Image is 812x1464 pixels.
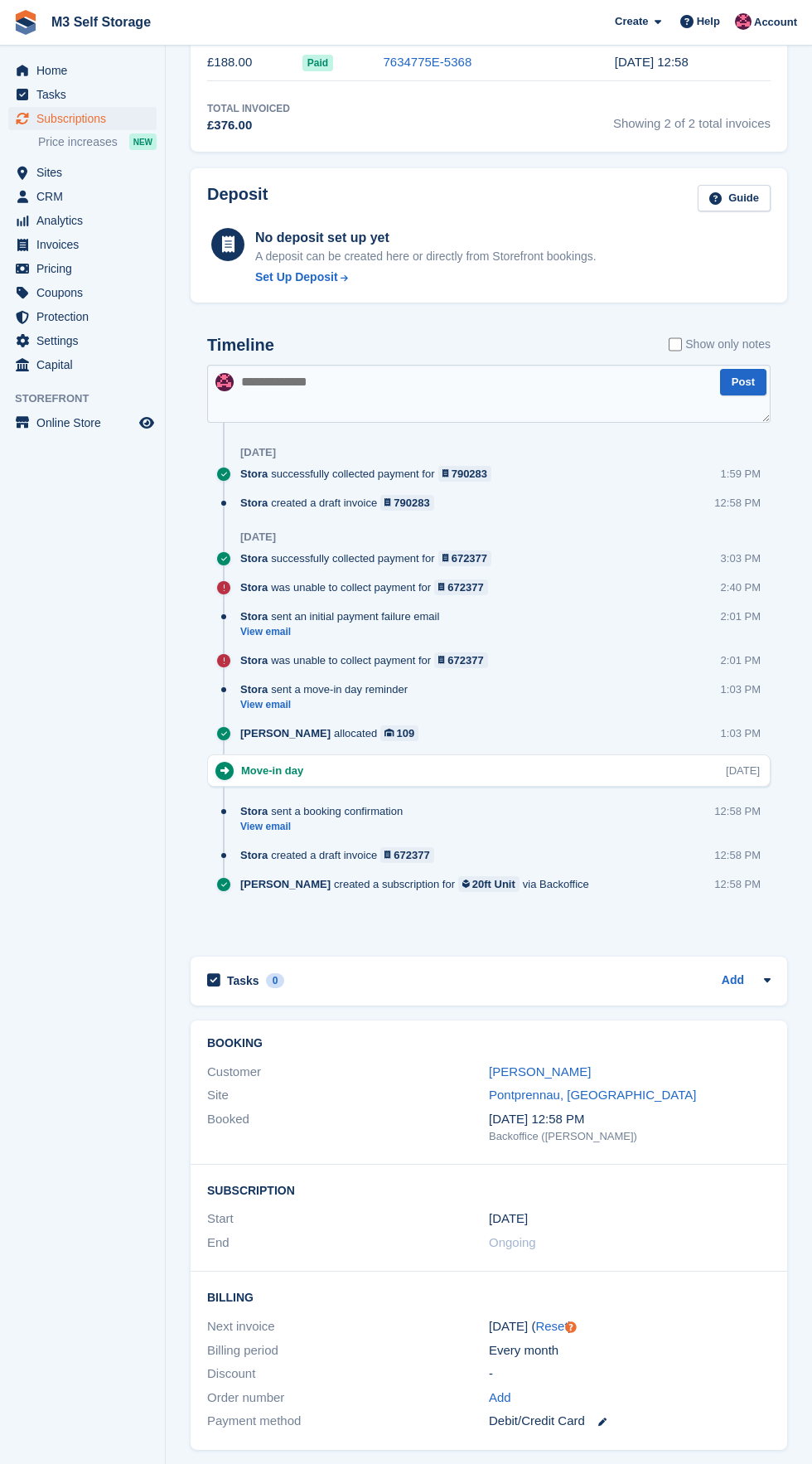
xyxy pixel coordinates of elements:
a: menu [8,233,157,256]
div: - [489,1365,771,1384]
div: 672377 [394,847,429,863]
div: Tooltip anchor [563,1320,578,1335]
div: 672377 [452,550,487,566]
span: Analytics [36,209,136,232]
div: sent an initial payment failure email [240,608,447,624]
a: 109 [380,725,418,741]
a: menu [8,161,157,184]
div: 12:58 PM [714,876,761,892]
td: £188.00 [207,44,302,81]
img: Nick Jones [735,13,752,30]
div: 1:03 PM [721,725,761,741]
a: 20ft Unit [458,876,520,892]
span: Invoices [36,233,136,256]
span: Subscriptions [36,107,136,130]
span: Ongoing [489,1235,536,1249]
span: Storefront [15,390,165,407]
span: Pricing [36,257,136,280]
a: Preview store [137,413,157,433]
a: [PERSON_NAME] [489,1064,591,1079]
time: 2025-08-01 11:58:46 UTC [615,55,689,69]
a: Set Up Deposit [255,269,597,286]
span: Price increases [38,134,118,150]
time: 2025-07-31 23:00:00 UTC [489,1209,528,1229]
div: End [207,1234,489,1253]
span: Create [615,13,648,30]
div: was unable to collect payment for [240,652,496,668]
a: menu [8,209,157,232]
span: [PERSON_NAME] [240,876,331,892]
span: CRM [36,185,136,208]
div: Total Invoiced [207,101,290,116]
a: Guide [698,185,771,212]
span: [PERSON_NAME] [240,725,331,741]
span: Stora [240,681,268,697]
a: Price increases NEW [38,133,157,151]
div: Customer [207,1063,489,1082]
div: successfully collected payment for [240,466,500,482]
span: Help [697,13,720,30]
div: 2:01 PM [721,608,761,624]
div: Every month [489,1341,771,1360]
a: Add [722,972,744,991]
h2: Timeline [207,336,274,355]
div: 12:58 PM [714,495,761,511]
div: created a subscription for via Backoffice [240,876,597,892]
div: Start [207,1209,489,1229]
button: Post [720,369,766,396]
div: 672377 [447,579,483,595]
div: [DATE] [240,531,276,544]
div: 2:01 PM [721,652,761,668]
a: menu [8,83,157,106]
label: Show only notes [669,336,771,353]
div: Next invoice [207,1317,489,1336]
a: View email [240,820,411,834]
span: Stora [240,652,268,668]
a: 790283 [438,466,492,482]
div: 12:58 PM [714,847,761,863]
div: Billing period [207,1341,489,1360]
div: Debit/Credit Card [489,1412,771,1431]
div: 12:58 PM [714,803,761,819]
div: [DATE] ( ) [489,1317,771,1336]
a: Pontprennau, [GEOGRAPHIC_DATA] [489,1088,696,1102]
span: Account [754,14,797,31]
div: 109 [397,725,415,741]
span: Protection [36,305,136,328]
a: Add [489,1389,511,1408]
div: 20ft Unit [472,876,515,892]
span: Sites [36,161,136,184]
div: 3:03 PM [721,550,761,566]
a: menu [8,59,157,82]
div: [DATE] [726,763,760,778]
a: 790283 [380,495,434,511]
span: Stora [240,608,268,624]
div: [DATE] [240,446,276,459]
h2: Tasks [227,973,259,988]
div: No deposit set up yet [255,228,597,248]
div: 2:40 PM [721,579,761,595]
div: 1:59 PM [721,466,761,482]
img: Nick Jones [215,373,234,391]
h2: Billing [207,1288,771,1305]
a: 672377 [380,847,434,863]
input: Show only notes [669,336,682,353]
a: menu [8,185,157,208]
a: menu [8,107,157,130]
span: Showing 2 of 2 total invoices [613,101,771,135]
a: View email [240,698,416,712]
div: Discount [207,1365,489,1384]
span: Stora [240,579,268,595]
a: Reset [535,1319,568,1333]
img: stora-icon-8386f47178a22dfd0bd8f6a31ec36ba5ce8667c1dd55bd0f319d3a0aa187defe.svg [13,10,38,35]
div: 672377 [447,652,483,668]
a: menu [8,329,157,352]
div: Set Up Deposit [255,269,338,286]
div: Move-in day [241,763,312,778]
span: Paid [302,55,333,71]
span: Settings [36,329,136,352]
div: 1:03 PM [721,681,761,697]
span: Stora [240,803,268,819]
div: [DATE] 12:58 PM [489,1110,771,1129]
div: £376.00 [207,116,290,135]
